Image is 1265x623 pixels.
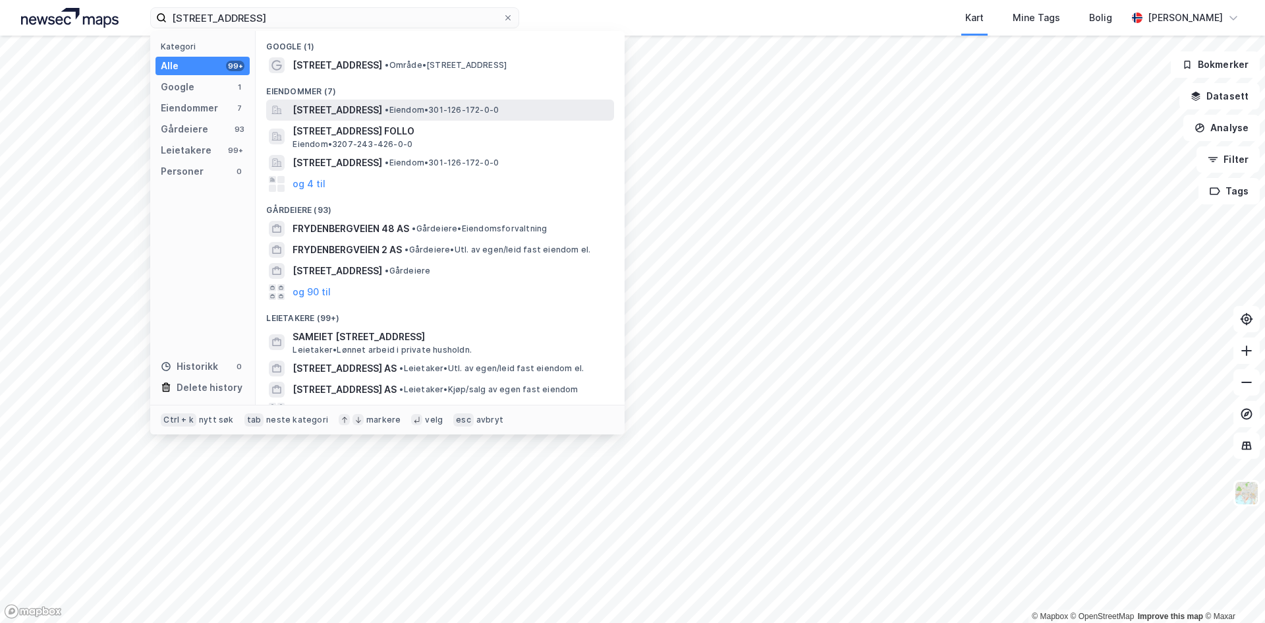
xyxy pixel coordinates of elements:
[399,384,578,395] span: Leietaker • Kjøp/salg av egen fast eiendom
[226,61,244,71] div: 99+
[234,82,244,92] div: 1
[293,329,609,345] span: SAMEIET [STREET_ADDRESS]
[293,403,331,419] button: og 96 til
[385,266,430,276] span: Gårdeiere
[234,361,244,372] div: 0
[293,155,382,171] span: [STREET_ADDRESS]
[177,380,242,396] div: Delete history
[385,266,389,276] span: •
[1199,560,1265,623] iframe: Chat Widget
[965,10,984,26] div: Kart
[385,60,507,71] span: Område • [STREET_ADDRESS]
[226,145,244,156] div: 99+
[293,176,325,192] button: og 4 til
[234,124,244,134] div: 93
[161,142,211,158] div: Leietakere
[385,158,499,168] span: Eiendom • 301-126-172-0-0
[1198,178,1260,204] button: Tags
[244,413,264,427] div: tab
[366,415,401,425] div: markere
[293,123,609,139] span: [STREET_ADDRESS] FOLLO
[399,384,403,394] span: •
[293,382,397,398] span: [STREET_ADDRESS] AS
[293,361,397,376] span: [STREET_ADDRESS] AS
[385,60,389,70] span: •
[1148,10,1223,26] div: [PERSON_NAME]
[385,105,389,115] span: •
[293,221,409,237] span: FRYDENBERGVEIEN 48 AS
[21,8,119,28] img: logo.a4113a55bc3d86da70a041830d287a7e.svg
[161,413,196,427] div: Ctrl + k
[234,103,244,113] div: 7
[1071,612,1135,621] a: OpenStreetMap
[293,102,382,118] span: [STREET_ADDRESS]
[476,415,503,425] div: avbryt
[293,284,331,300] button: og 90 til
[293,263,382,279] span: [STREET_ADDRESS]
[453,413,474,427] div: esc
[293,345,472,355] span: Leietaker • Lønnet arbeid i private husholdn.
[161,42,250,51] div: Kategori
[234,166,244,177] div: 0
[161,79,194,95] div: Google
[199,415,234,425] div: nytt søk
[399,363,584,374] span: Leietaker • Utl. av egen/leid fast eiendom el.
[256,31,625,55] div: Google (1)
[405,245,408,254] span: •
[412,223,547,234] span: Gårdeiere • Eiendomsforvaltning
[1183,115,1260,141] button: Analyse
[1199,560,1265,623] div: Kontrollprogram for chat
[256,76,625,100] div: Eiendommer (7)
[1138,612,1203,621] a: Improve this map
[293,242,402,258] span: FRYDENBERGVEIEN 2 AS
[161,121,208,137] div: Gårdeiere
[405,245,590,255] span: Gårdeiere • Utl. av egen/leid fast eiendom el.
[1234,481,1259,506] img: Z
[425,415,443,425] div: velg
[167,8,503,28] input: Søk på adresse, matrikkel, gårdeiere, leietakere eller personer
[161,163,204,179] div: Personer
[1171,51,1260,78] button: Bokmerker
[385,158,389,167] span: •
[1089,10,1112,26] div: Bolig
[412,223,416,233] span: •
[385,105,499,115] span: Eiendom • 301-126-172-0-0
[161,359,218,374] div: Historikk
[4,604,62,619] a: Mapbox homepage
[1196,146,1260,173] button: Filter
[161,58,179,74] div: Alle
[293,57,382,73] span: [STREET_ADDRESS]
[1013,10,1060,26] div: Mine Tags
[161,100,218,116] div: Eiendommer
[266,415,328,425] div: neste kategori
[1032,612,1068,621] a: Mapbox
[293,139,412,150] span: Eiendom • 3207-243-426-0-0
[256,303,625,326] div: Leietakere (99+)
[256,194,625,218] div: Gårdeiere (93)
[399,363,403,373] span: •
[1179,83,1260,109] button: Datasett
